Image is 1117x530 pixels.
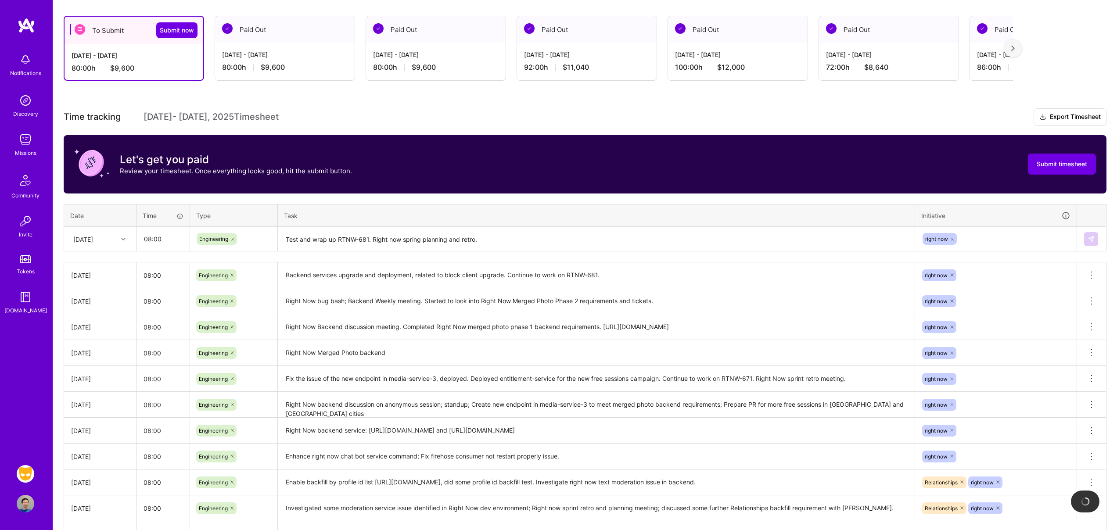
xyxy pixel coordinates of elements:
textarea: Right Now bug bash; Backend Weekly meeting. Started to look into Right Now Merged Photo Phase 2 r... [279,289,914,313]
div: Tokens [17,267,35,276]
img: coin [74,146,109,181]
img: bell [17,51,34,68]
th: Type [190,204,278,227]
input: HH:MM [136,393,190,416]
div: [DATE] [71,400,129,409]
button: Export Timesheet [1034,108,1106,126]
span: Engineering [199,453,228,460]
div: 100:00 h [675,63,801,72]
span: right now [925,272,948,279]
span: Engineering [199,401,228,408]
div: [DATE] [71,478,129,487]
a: User Avatar [14,495,36,512]
div: [DATE] [71,297,129,306]
span: Relationships [925,505,958,512]
img: guide book [17,288,34,306]
input: HH:MM [136,497,190,520]
div: 80:00 h [373,63,499,72]
div: 72:00 h [826,63,952,72]
div: Notifications [10,68,41,78]
span: right now [925,324,948,330]
span: right now [925,376,948,382]
span: Engineering [199,298,228,304]
div: [DATE] [71,426,129,435]
img: Grindr: Mobile + BE + Cloud [17,465,34,483]
img: loading [1080,496,1091,507]
div: [DATE] - [DATE] [72,51,196,60]
div: [DATE] [73,234,93,244]
div: [DATE] - [DATE] [222,50,348,59]
th: Task [278,204,915,227]
div: null [1084,232,1099,246]
input: HH:MM [136,445,190,468]
div: [DATE] - [DATE] [826,50,952,59]
span: $11,040 [563,63,589,72]
i: icon Chevron [121,237,126,241]
textarea: Fix the issue of the new endpoint in media-service-3, deployed. Deployed entitlement-service for ... [279,367,914,391]
div: Time [143,211,183,220]
img: Paid Out [222,23,233,34]
span: Engineering [199,427,228,434]
span: right now [925,236,948,242]
div: Discovery [13,109,38,118]
div: Paid Out [668,16,808,43]
div: Paid Out [366,16,506,43]
div: [DATE] [71,271,129,280]
img: tokens [20,255,31,263]
img: Submit [1088,236,1095,243]
span: right now [925,427,948,434]
img: To Submit [75,24,85,35]
div: [DATE] - [DATE] [675,50,801,59]
img: Paid Out [977,23,988,34]
span: right now [925,401,948,408]
div: Paid Out [215,16,355,43]
span: Engineering [199,272,228,279]
div: Missions [15,148,36,158]
span: Submit timesheet [1037,160,1087,168]
textarea: Backend services upgrade and deployment, related to block client upgrade. Continue to work on RTN... [279,263,914,287]
span: right now [971,479,994,486]
button: Submit timesheet [1028,154,1096,175]
span: $9,600 [110,64,134,73]
input: HH:MM [136,419,190,442]
span: $12,000 [717,63,745,72]
img: logo [18,18,35,33]
img: Community [15,170,36,191]
div: Initiative [921,211,1070,221]
div: Invite [19,230,32,239]
img: User Avatar [17,495,34,512]
span: Engineering [199,376,228,382]
span: right now [925,350,948,356]
button: Submit now [156,22,198,38]
span: Engineering [199,505,228,512]
input: HH:MM [136,290,190,313]
span: right now [925,453,948,460]
span: Engineering [199,479,228,486]
div: 80:00 h [72,64,196,73]
textarea: Right Now Backend discussion meeting. Completed Right Now merged photo phase 1 backend requiremen... [279,315,914,339]
span: right now [925,298,948,304]
div: 92:00 h [524,63,650,72]
th: Date [64,204,136,227]
span: Engineering [199,350,228,356]
span: [DATE] - [DATE] , 2025 Timesheet [144,111,279,122]
div: [DATE] [71,348,129,358]
div: [DATE] - [DATE] [373,50,499,59]
div: [DOMAIN_NAME] [4,306,47,315]
i: icon Download [1039,113,1046,122]
textarea: Right Now Merged Photo backend [279,341,914,365]
span: $9,600 [261,63,285,72]
div: Paid Out [970,16,1110,43]
textarea: Right Now backend service: [URL][DOMAIN_NAME] and [URL][DOMAIN_NAME] [279,419,914,443]
input: HH:MM [136,264,190,287]
img: discovery [17,92,34,109]
input: HH:MM [136,341,190,365]
h3: Let's get you paid [120,153,352,166]
span: Engineering [199,236,228,242]
div: [DATE] [71,504,129,513]
textarea: Right Now backend discussion on anonymous session; standup; Create new endpoint in media-service-... [279,393,914,417]
textarea: Investigated some moderation service issue identified in Right Now dev environment; Right now spr... [279,496,914,520]
div: Paid Out [819,16,959,43]
input: HH:MM [137,227,189,251]
div: [DATE] [71,374,129,383]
